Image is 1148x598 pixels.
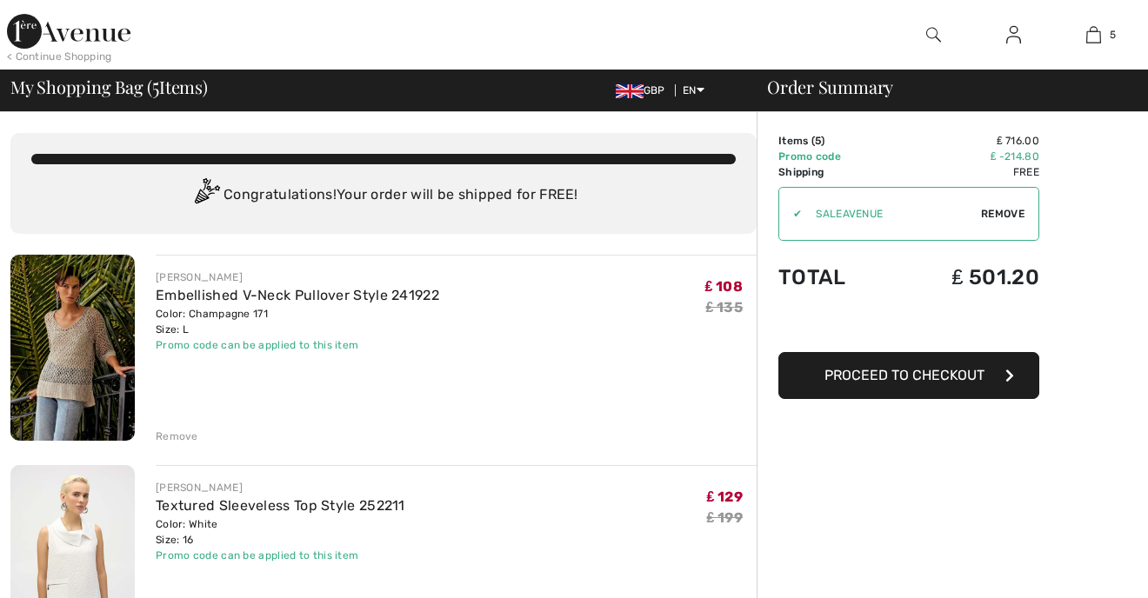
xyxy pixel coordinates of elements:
span: My Shopping Bag ( Items) [10,78,208,96]
div: [PERSON_NAME] [156,269,439,285]
input: Promo code [802,188,981,240]
td: ₤ -214.80 [891,149,1039,164]
span: ₤ 108 [705,278,743,295]
td: Total [778,248,891,307]
td: Shipping [778,164,891,180]
div: Remove [156,429,198,444]
button: Proceed to Checkout [778,352,1039,399]
span: GBP [616,84,672,96]
a: Sign In [992,24,1035,46]
div: < Continue Shopping [7,49,112,64]
div: [PERSON_NAME] [156,480,405,495]
span: EN [683,84,704,96]
span: 5 [815,135,821,147]
td: ₤ 716.00 [891,133,1039,149]
div: Congratulations! Your order will be shipped for FREE! [31,178,736,213]
span: ₤ 129 [707,488,743,505]
s: ₤ 199 [707,509,743,526]
div: Color: Champagne 171 Size: L [156,306,439,337]
span: Remove [981,206,1025,222]
img: search the website [926,24,941,45]
img: UK Pound [616,84,644,98]
div: Promo code can be applied to this item [156,337,439,353]
span: 5 [152,74,159,96]
td: Promo code [778,149,891,164]
img: Embellished V-Neck Pullover Style 241922 [10,255,135,441]
div: Order Summary [746,78,1138,96]
div: ✔ [779,206,802,222]
img: My Bag [1086,24,1101,45]
div: Promo code can be applied to this item [156,548,405,563]
a: Textured Sleeveless Top Style 252211 [156,497,405,514]
span: Proceed to Checkout [824,367,984,383]
td: ₤ 501.20 [891,248,1039,307]
span: 5 [1110,27,1116,43]
s: ₤ 135 [706,299,743,316]
img: My Info [1006,24,1021,45]
a: 5 [1055,24,1133,45]
a: Embellished V-Neck Pullover Style 241922 [156,287,439,303]
img: 1ère Avenue [7,14,130,49]
td: Free [891,164,1039,180]
img: Congratulation2.svg [189,178,224,213]
div: Color: White Size: 16 [156,516,405,548]
td: Items ( ) [778,133,891,149]
iframe: PayPal [778,307,1039,346]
